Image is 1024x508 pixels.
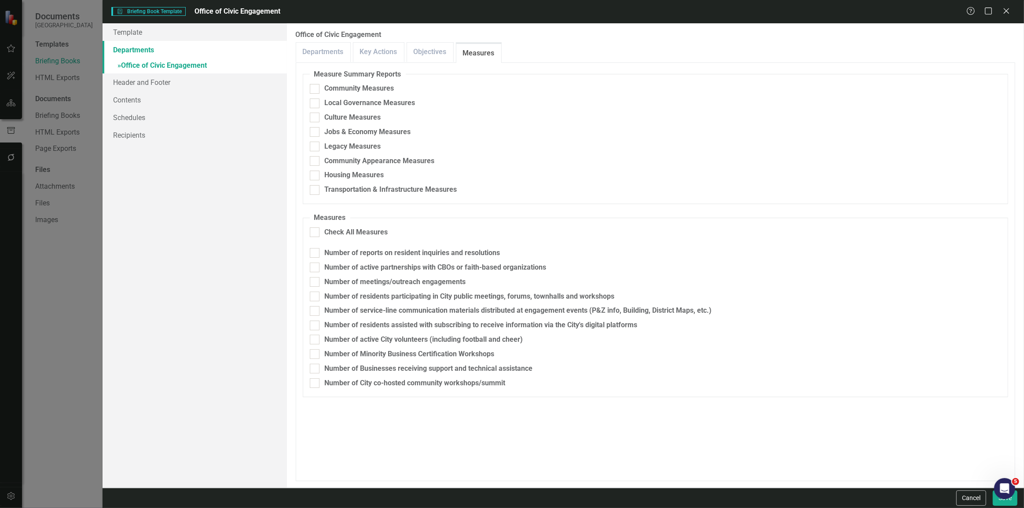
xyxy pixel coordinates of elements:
div: Number of reports on resident inquiries and resolutions [325,248,500,258]
iframe: Intercom live chat [994,478,1015,499]
a: Measures [456,44,501,63]
a: Header and Footer [103,73,287,91]
span: Briefing Book Template [111,7,186,16]
span: 5 [1012,478,1019,485]
legend: Measures [310,213,350,223]
div: Community Measures [325,84,394,94]
div: Check All Measures [325,227,388,238]
a: Key Actions [353,43,404,62]
div: Community Appearance Measures [325,156,435,166]
span: Office of Civic Engagement [195,7,280,15]
div: Number of City co-hosted community workshops/summit [325,378,506,388]
div: Legacy Measures [325,142,381,152]
a: Schedules [103,109,287,126]
a: Departments [103,41,287,58]
div: Local Governance Measures [325,98,415,108]
div: Number of active partnerships with CBOs or faith-based organizations [325,263,547,273]
a: Departments [296,43,350,62]
div: Jobs & Economy Measures [325,127,411,137]
a: Recipients [103,126,287,144]
div: Housing Measures [325,170,384,180]
div: Number of Businesses receiving support and technical assistance [325,364,533,374]
div: Number of service-line communication materials distributed at engagement events (P&Z info, Buildi... [325,306,712,316]
a: Template [103,23,287,41]
div: Number of meetings/outreach engagements [325,277,466,287]
div: Transportation & Infrastructure Measures [325,185,457,195]
legend: Measure Summary Reports [310,69,406,80]
a: Objectives [407,43,453,62]
a: Contents [103,91,287,109]
div: Number of active City volunteers (including football and cheer) [325,335,523,345]
div: Number of Minority Business Certification Workshops [325,349,495,359]
div: Number of residents participating in City public meetings, forums, townhalls and workshops [325,292,615,302]
button: Save [993,490,1017,506]
button: Cancel [956,490,986,506]
div: Culture Measures [325,113,381,123]
label: Office of Civic Engagement [296,30,1015,40]
a: »Office of Civic Engagement [103,58,287,74]
div: Number of residents assisted with subscribing to receive information via the City's digital platf... [325,320,638,330]
span: » [117,61,121,69]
